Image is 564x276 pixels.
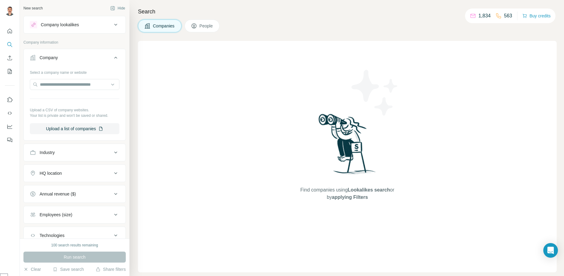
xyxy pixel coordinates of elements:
button: Company [24,50,125,67]
button: Share filters [96,266,126,272]
img: Surfe Illustration - Stars [347,65,402,120]
div: Select a company name or website [30,67,119,75]
div: Company lookalikes [41,22,79,28]
button: Enrich CSV [5,52,15,63]
div: New search [23,5,43,11]
button: My lists [5,66,15,77]
div: Technologies [40,232,65,238]
button: Dashboard [5,121,15,132]
button: Annual revenue ($) [24,187,125,201]
div: Industry [40,149,55,156]
div: Open Intercom Messenger [543,243,558,258]
button: Quick start [5,26,15,37]
button: Upload a list of companies [30,123,119,134]
button: Use Surfe on LinkedIn [5,94,15,105]
span: Companies [153,23,175,29]
button: Employees (size) [24,207,125,222]
span: Find companies using or by [298,186,396,201]
button: Hide [106,4,129,13]
span: People [199,23,213,29]
p: Upload a CSV of company websites. [30,107,119,113]
p: 1,834 [478,12,491,20]
button: Feedback [5,134,15,145]
button: Technologies [24,228,125,243]
button: Industry [24,145,125,160]
img: Surfe Illustration - Woman searching with binoculars [316,112,379,180]
h4: Search [138,7,557,16]
button: Clear [23,266,41,272]
div: 100 search results remaining [51,242,98,248]
p: 563 [504,12,512,20]
button: Use Surfe API [5,108,15,119]
button: Search [5,39,15,50]
button: Save search [53,266,84,272]
button: HQ location [24,166,125,181]
div: Annual revenue ($) [40,191,76,197]
div: Employees (size) [40,212,72,218]
p: Company information [23,40,126,45]
img: Avatar [5,6,15,16]
span: Lookalikes search [348,187,390,192]
button: Buy credits [522,12,551,20]
span: applying Filters [332,195,368,200]
button: Company lookalikes [24,17,125,32]
div: Company [40,55,58,61]
p: Your list is private and won't be saved or shared. [30,113,119,118]
div: HQ location [40,170,62,176]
